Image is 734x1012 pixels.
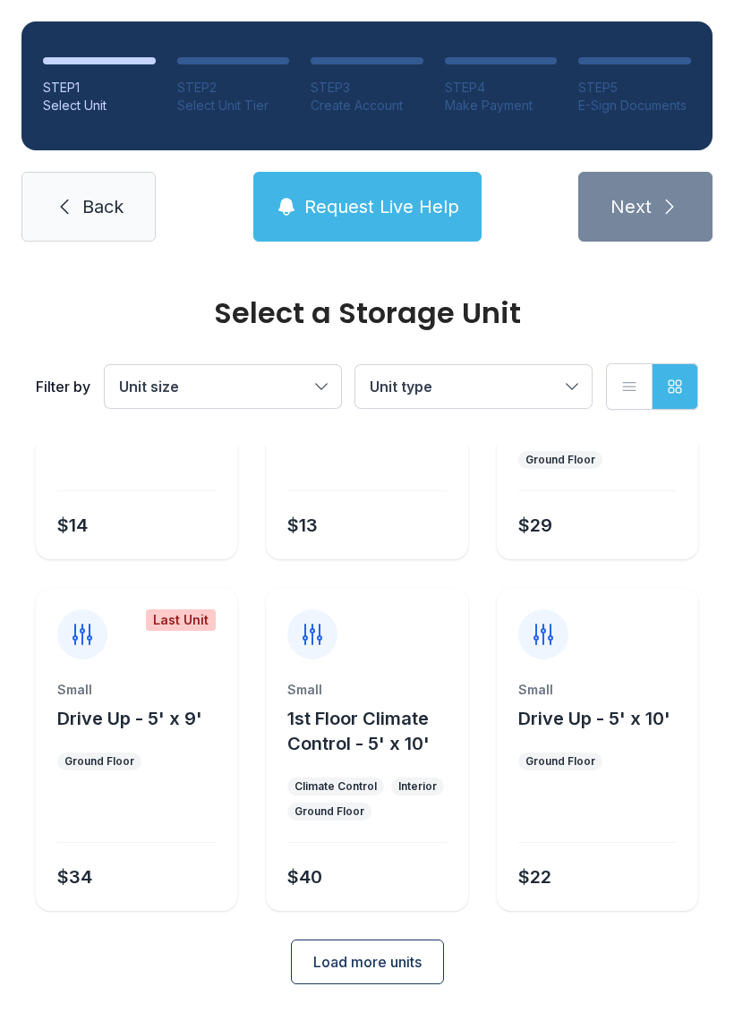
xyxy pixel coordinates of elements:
[311,97,423,115] div: Create Account
[57,708,202,729] span: Drive Up - 5' x 9'
[578,97,691,115] div: E-Sign Documents
[36,299,698,327] div: Select a Storage Unit
[119,378,179,395] span: Unit size
[36,376,90,397] div: Filter by
[64,754,134,769] div: Ground Floor
[525,754,595,769] div: Ground Floor
[578,79,691,97] div: STEP 5
[287,708,430,754] span: 1st Floor Climate Control - 5' x 10'
[370,378,432,395] span: Unit type
[82,194,124,219] span: Back
[287,864,322,889] div: $40
[57,513,88,538] div: $14
[57,681,216,699] div: Small
[398,779,437,794] div: Interior
[518,513,552,538] div: $29
[105,365,341,408] button: Unit size
[445,97,558,115] div: Make Payment
[287,681,446,699] div: Small
[43,97,156,115] div: Select Unit
[518,706,670,731] button: Drive Up - 5' x 10'
[518,681,677,699] div: Small
[445,79,558,97] div: STEP 4
[355,365,592,408] button: Unit type
[525,453,595,467] div: Ground Floor
[57,706,202,731] button: Drive Up - 5' x 9'
[57,864,92,889] div: $34
[294,779,377,794] div: Climate Control
[146,609,216,631] div: Last Unit
[313,951,422,973] span: Load more units
[287,706,460,756] button: 1st Floor Climate Control - 5' x 10'
[304,194,459,219] span: Request Live Help
[518,864,551,889] div: $22
[177,79,290,97] div: STEP 2
[294,804,364,819] div: Ground Floor
[287,513,318,538] div: $13
[43,79,156,97] div: STEP 1
[610,194,652,219] span: Next
[311,79,423,97] div: STEP 3
[177,97,290,115] div: Select Unit Tier
[518,708,670,729] span: Drive Up - 5' x 10'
